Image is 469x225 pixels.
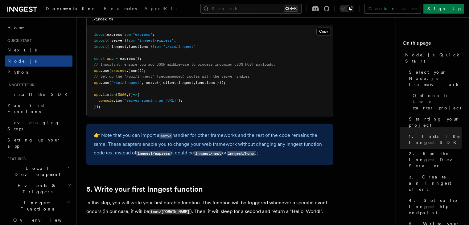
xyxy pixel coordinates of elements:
[133,32,152,37] span: "express"
[107,32,122,37] span: express
[142,80,144,85] span: ,
[136,151,171,156] code: inngest/express
[107,56,113,61] span: app
[193,80,195,85] span: ,
[118,92,126,97] span: 3000
[92,17,113,21] code: ./index.ts
[94,68,101,73] span: app
[5,83,35,88] span: Inngest tour
[94,80,101,85] span: app
[5,89,72,100] a: Install the SDK
[107,38,126,43] span: { serve }
[137,38,174,43] span: "inngest/express"
[157,80,176,85] span: ({ client
[7,59,37,63] span: Node.js
[403,39,462,49] h4: On this page
[152,44,161,49] span: from
[403,49,462,67] a: Node.js Quick Start
[413,92,462,111] span: Optional: Use a starter project
[7,103,44,114] span: Your first Functions
[113,98,122,103] span: .log
[195,80,226,85] span: functions }));
[409,116,462,128] span: Starting your project
[94,131,326,157] p: 👉 Note that you can import a handler for other frameworks and the rest of the code remains the sa...
[126,38,135,43] span: from
[94,104,101,109] span: });
[94,56,105,61] span: const
[104,6,137,11] span: Examples
[126,44,129,49] span: ,
[5,22,72,33] a: Home
[406,148,462,171] a: 2. Run the Inngest Dev Server
[284,6,298,12] kbd: Ctrl+K
[122,98,124,103] span: (
[200,4,302,14] button: Search...Ctrl+K
[86,198,333,216] p: In this step, you will write your first durable function. This function will be triggered wheneve...
[163,44,195,49] span: "./src/inngest"
[194,151,222,156] code: inngest/next
[7,70,30,75] span: Python
[133,92,137,97] span: =>
[111,80,142,85] span: "/api/inngest"
[406,67,462,90] a: Select your Node.js framework
[5,182,67,195] span: Events & Triggers
[109,80,111,85] span: (
[109,68,111,73] span: (
[94,44,107,49] span: import
[137,92,139,97] span: {
[94,38,107,43] span: import
[94,92,101,97] span: app
[144,6,177,11] span: AgentKit
[159,133,172,138] code: serve
[137,68,146,73] span: ());
[129,44,152,49] span: functions }
[124,98,178,103] span: 'Server running on [URL]'
[159,132,172,138] a: serve
[42,2,100,17] a: Documentation
[5,165,67,178] span: Local Development
[409,150,462,169] span: 2. Run the Inngest Dev Server
[98,98,113,103] span: console
[101,80,109,85] span: .use
[406,195,462,218] a: 4. Set up the Inngest http endpoint
[152,32,154,37] span: ;
[101,68,109,73] span: .use
[94,62,275,67] span: // Important: ensure you add JSON middleware to process incoming JSON POST payloads.
[178,80,193,85] span: inngest
[5,163,72,180] button: Local Development
[316,27,331,35] button: Copy
[107,44,126,49] span: { inngest
[7,120,60,131] span: Leveraging Steps
[111,68,126,73] span: express
[94,74,249,79] span: // Set up the "/api/inngest" (recommended) routes with the serve handler
[5,197,72,215] button: Inngest Functions
[86,185,203,193] a: 5. Write your first Inngest function
[129,92,133,97] span: ()
[5,38,32,43] span: Quick start
[135,56,142,61] span: ();
[406,131,462,148] a: 1. Install the Inngest SDK
[406,171,462,195] a: 3. Create an Inngest client
[7,25,25,31] span: Home
[5,134,72,152] a: Setting up your app
[7,137,60,149] span: Setting up your app
[116,56,118,61] span: =
[116,92,118,97] span: (
[100,2,141,17] a: Examples
[101,92,116,97] span: .listen
[410,90,462,113] a: Optional: Use a starter project
[122,32,131,37] span: from
[405,52,462,64] span: Node.js Quick Start
[146,80,157,85] span: serve
[149,209,190,214] code: test/[DOMAIN_NAME]
[5,200,67,212] span: Inngest Functions
[5,117,72,134] a: Leveraging Steps
[126,68,137,73] span: .json
[94,32,107,37] span: import
[126,92,129,97] span: ,
[409,197,462,216] span: 4. Set up the Inngest http endpoint
[5,100,72,117] a: Your first Functions
[406,113,462,131] a: Starting your project
[5,180,72,197] button: Events & Triggers
[178,98,183,103] span: );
